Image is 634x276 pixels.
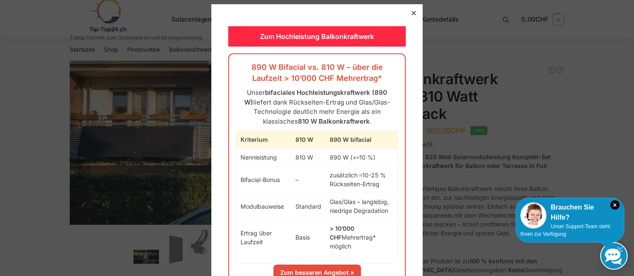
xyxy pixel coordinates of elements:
td: 810 W [291,149,325,166]
td: Ertrag über Laufzeit [236,220,291,255]
td: Glas/Glas – langlebig, niedrige Degradation [325,193,398,220]
td: Nennleistung [236,149,291,166]
i: Schließen [610,200,620,210]
th: 890 W bifacial [325,131,398,149]
strong: bifaciales Hochleistungskraftwerk (890 W) [244,88,388,106]
strong: 810 W Balkonkraftwerk [298,117,370,125]
td: Basis [291,220,325,255]
td: – [291,166,325,193]
td: Bifacial-Bonus [236,166,291,193]
td: Standard [291,193,325,220]
p: Unser liefert dank Rückseiten-Ertrag und Glas/Glas-Technologie deutlich mehr Energie als ein klas... [236,88,398,126]
strong: > 10’000 CHF [330,225,354,241]
th: 810 W [291,131,325,149]
th: Kriterium [236,131,291,149]
div: Brauchen Sie Hilfe? [520,202,620,223]
img: Customer service [520,202,547,229]
div: Zum Hochleistung Balkonkraftwerk [228,26,406,47]
td: Mehrertrag* möglich [325,220,398,255]
td: 890 W (+≈10 %) [325,149,398,166]
td: Modulbauweise [236,193,291,220]
span: Unser Support-Team steht Ihnen zur Verfügung [520,224,610,237]
td: zusätzlich ≈10-25 % Rückseiten-Ertrag [325,166,398,193]
h3: 890 W Bifacial vs. 810 W – über die Laufzeit > 10’000 CHF Mehrertrag* [236,62,398,84]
